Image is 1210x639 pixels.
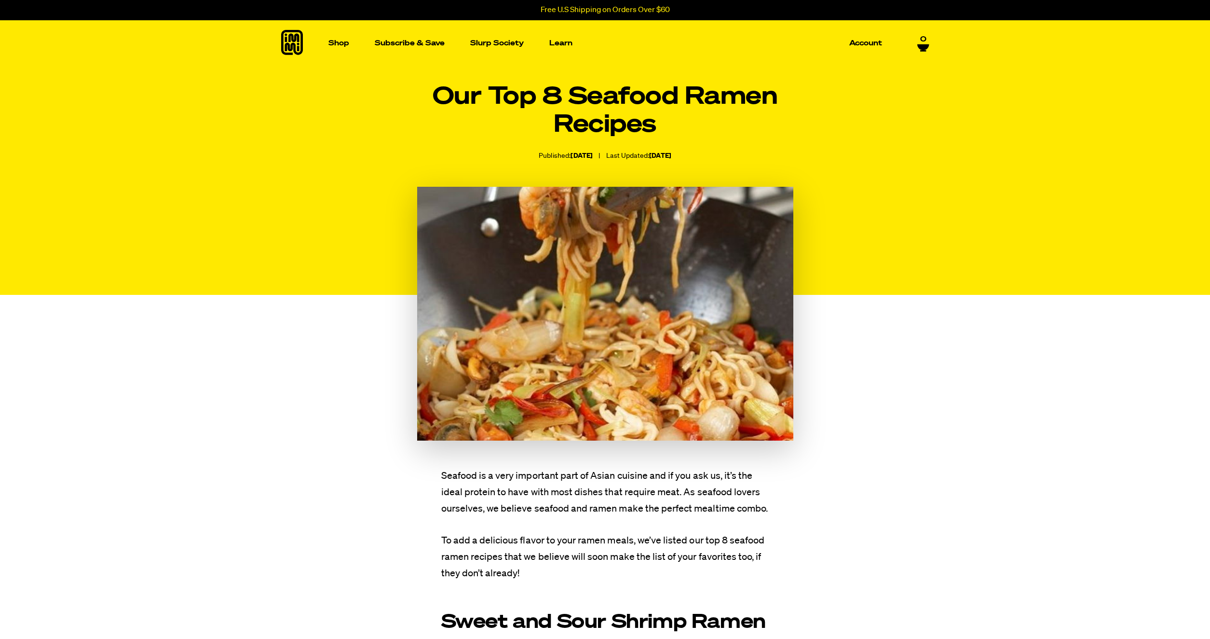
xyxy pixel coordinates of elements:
[549,40,572,47] p: Learn
[541,6,670,14] p: Free U.S Shipping on Orders Over $60
[545,20,576,66] a: Learn
[466,36,528,51] a: Slurp Society
[325,20,886,66] nav: Main navigation
[920,35,926,43] span: 0
[593,151,606,161] span: |
[571,153,593,159] time: [DATE]
[606,151,671,161] div: Last Updated:
[375,40,445,47] p: Subscribe & Save
[441,532,769,582] p: To add a delicious flavor to your ramen meals, we’ve listed our top 8 seafood ramen recipes that ...
[845,36,886,51] a: Account
[417,187,793,441] img: seafood-ramen-header-image
[539,151,593,161] div: Published:
[325,20,353,66] a: Shop
[649,153,671,159] time: [DATE]
[849,40,882,47] p: Account
[470,40,524,47] p: Slurp Society
[371,36,449,51] a: Subscribe & Save
[328,40,349,47] p: Shop
[441,468,769,517] p: Seafood is a very important part of Asian cuisine and if you ask us, it’s the ideal protein to ha...
[441,612,769,633] h2: Sweet and Sour Shrimp Ramen
[417,83,793,139] h1: Our Top 8 Seafood Ramen Recipes
[917,35,929,51] a: 0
